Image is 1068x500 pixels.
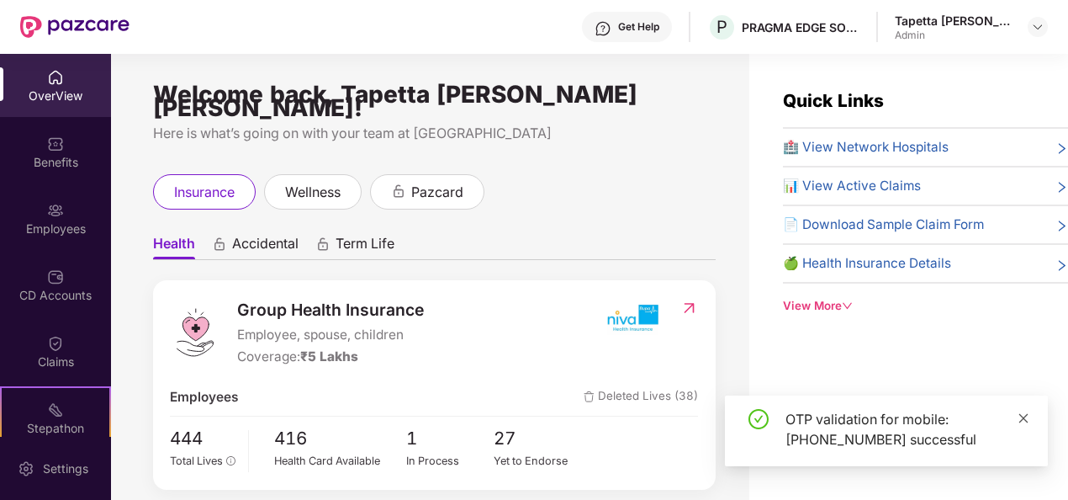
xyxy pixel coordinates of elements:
[232,235,299,259] span: Accidental
[285,182,341,203] span: wellness
[153,235,195,259] span: Health
[20,16,130,38] img: New Pazcare Logo
[1018,412,1029,424] span: close
[584,391,595,402] img: deleteIcon
[783,297,1068,315] div: View More
[38,460,93,477] div: Settings
[153,123,716,144] div: Here is what’s going on with your team at [GEOGRAPHIC_DATA]
[1055,179,1068,196] span: right
[595,20,611,37] img: svg+xml;base64,PHN2ZyBpZD0iSGVscC0zMngzMiIgeG1sbnM9Imh0dHA6Ly93d3cudzMub3JnLzIwMDAvc3ZnIiB3aWR0aD...
[895,13,1012,29] div: Tapetta [PERSON_NAME] [PERSON_NAME]
[315,237,330,252] div: animation
[494,425,582,453] span: 27
[1055,141,1068,157] span: right
[391,184,406,199] div: animation
[174,182,235,203] span: insurance
[2,420,109,437] div: Stepathon
[47,269,64,285] img: svg+xml;base64,PHN2ZyBpZD0iQ0RfQWNjb3VudHMiIGRhdGEtbmFtZT0iQ0QgQWNjb3VudHMiIHhtbG5zPSJodHRwOi8vd3...
[170,307,220,358] img: logo
[153,88,716,114] div: Welcome back, Tapetta [PERSON_NAME] [PERSON_NAME]!
[237,297,424,322] span: Group Health Insurance
[1055,218,1068,235] span: right
[785,409,1028,449] div: OTP validation for mobile: [PHONE_NUMBER] successful
[170,455,223,467] span: Total Lives
[336,235,394,259] span: Term Life
[237,325,424,345] span: Employee, spouse, children
[170,387,238,407] span: Employees
[47,402,64,418] img: svg+xml;base64,PHN2ZyB4bWxucz0iaHR0cDovL3d3dy53My5vcmcvMjAwMC9zdmciIHdpZHRoPSIyMSIgaGVpZ2h0PSIyMC...
[1055,257,1068,274] span: right
[783,176,921,196] span: 📊 View Active Claims
[895,29,1012,42] div: Admin
[226,456,235,465] span: info-circle
[406,453,494,470] div: In Process
[406,425,494,453] span: 1
[600,297,664,339] img: insurerIcon
[716,17,727,37] span: P
[783,90,884,111] span: Quick Links
[783,137,949,157] span: 🏥 View Network Hospitals
[742,19,859,35] div: PRAGMA EDGE SOFTWARE SERVICES PRIVATE LIMITED
[47,69,64,86] img: svg+xml;base64,PHN2ZyBpZD0iSG9tZSIgeG1sbnM9Imh0dHA6Ly93d3cudzMub3JnLzIwMDAvc3ZnIiB3aWR0aD0iMjAiIG...
[842,301,853,311] span: down
[274,453,406,470] div: Health Card Available
[300,348,358,364] span: ₹5 Lakhs
[783,215,984,235] span: 📄 Download Sample Claim Form
[411,182,463,203] span: pazcard
[680,300,698,316] img: RedirectIcon
[748,409,769,429] span: check-circle
[18,460,34,477] img: svg+xml;base64,PHN2ZyBpZD0iU2V0dGluZy0yMHgyMCIgeG1sbnM9Imh0dHA6Ly93d3cudzMub3JnLzIwMDAvc3ZnIiB3aW...
[618,20,659,34] div: Get Help
[212,237,227,252] div: animation
[584,387,698,407] span: Deleted Lives (38)
[47,202,64,219] img: svg+xml;base64,PHN2ZyBpZD0iRW1wbG95ZWVzIiB4bWxucz0iaHR0cDovL3d3dy53My5vcmcvMjAwMC9zdmciIHdpZHRoPS...
[783,253,951,274] span: 🍏 Health Insurance Details
[494,453,582,470] div: Yet to Endorse
[47,136,64,152] img: svg+xml;base64,PHN2ZyBpZD0iQmVuZWZpdHMiIHhtbG5zPSJodHRwOi8vd3d3LnczLm9yZy8yMDAwL3N2ZyIgd2lkdGg9Ij...
[47,335,64,352] img: svg+xml;base64,PHN2ZyBpZD0iQ2xhaW0iIHhtbG5zPSJodHRwOi8vd3d3LnczLm9yZy8yMDAwL3N2ZyIgd2lkdGg9IjIwIi...
[1031,20,1044,34] img: svg+xml;base64,PHN2ZyBpZD0iRHJvcGRvd24tMzJ4MzIiIHhtbG5zPSJodHRwOi8vd3d3LnczLm9yZy8yMDAwL3N2ZyIgd2...
[237,347,424,367] div: Coverage:
[274,425,406,453] span: 416
[170,425,236,453] span: 444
